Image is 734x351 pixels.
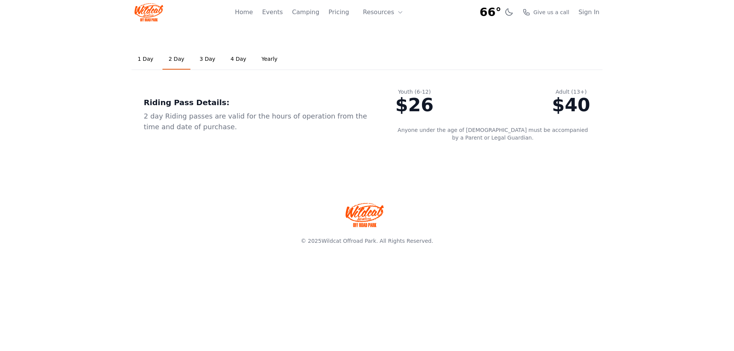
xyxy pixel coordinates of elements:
[552,88,590,96] div: Adult (13+)
[255,49,284,70] a: Yearly
[395,88,434,96] div: Youth (6-12)
[224,49,252,70] a: 4 Day
[193,49,221,70] a: 3 Day
[144,111,371,132] div: 2 day Riding passes are valid for the hours of operation from the time and date of purchase.
[328,8,349,17] a: Pricing
[523,8,569,16] a: Give us a call
[395,96,434,114] div: $26
[292,8,319,17] a: Camping
[395,126,590,141] p: Anyone under the age of [DEMOGRAPHIC_DATA] must be accompanied by a Parent or Legal Guardian.
[358,5,408,20] button: Resources
[135,3,163,21] img: Wildcat Logo
[480,5,502,19] span: 66°
[144,97,371,108] div: Riding Pass Details:
[578,8,599,17] a: Sign In
[301,238,433,244] span: © 2025 . All Rights Reserved.
[552,96,590,114] div: $40
[162,49,190,70] a: 2 Day
[132,49,159,70] a: 1 Day
[533,8,569,16] span: Give us a call
[346,203,384,227] img: Wildcat Offroad park
[235,8,253,17] a: Home
[322,238,376,244] a: Wildcat Offroad Park
[262,8,283,17] a: Events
